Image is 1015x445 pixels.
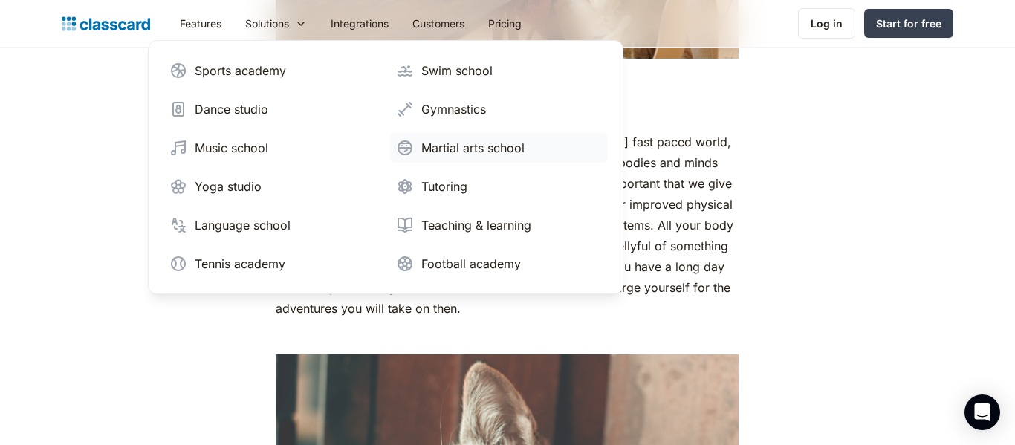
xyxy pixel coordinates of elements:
a: Tutoring [390,172,608,201]
a: Features [168,7,233,40]
a: Swim school [390,56,608,85]
a: Language school [163,210,381,240]
div: Open Intercom Messenger [964,394,1000,430]
div: Football academy [421,255,521,273]
a: Customers [401,7,476,40]
a: Pricing [476,7,534,40]
div: Start for free [876,16,941,31]
a: home [62,13,150,34]
a: Football academy [390,249,608,279]
a: Dance studio [163,94,381,124]
div: Solutions [245,16,289,31]
a: Integrations [319,7,401,40]
a: Martial arts school [390,133,608,163]
div: Tennis academy [195,255,285,273]
a: Sports academy [163,56,381,85]
nav: Solutions [148,40,623,294]
div: Swim school [421,62,493,79]
div: Sports academy [195,62,286,79]
div: Log in [811,16,843,31]
div: Language school [195,216,291,234]
div: Yoga studio [195,178,262,195]
a: Yoga studio [163,172,381,201]
div: Music school [195,139,268,157]
a: Music school [163,133,381,163]
a: Tennis academy [163,249,381,279]
div: Martial arts school [421,139,525,157]
a: Log in [798,8,855,39]
div: Dance studio [195,100,268,118]
div: Solutions [233,7,319,40]
div: Gymnastics [421,100,486,118]
a: Gymnastics [390,94,608,124]
div: Tutoring [421,178,467,195]
a: Start for free [864,9,953,38]
p: ‍ [276,326,739,347]
div: Teaching & learning [421,216,531,234]
a: Teaching & learning [390,210,608,240]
